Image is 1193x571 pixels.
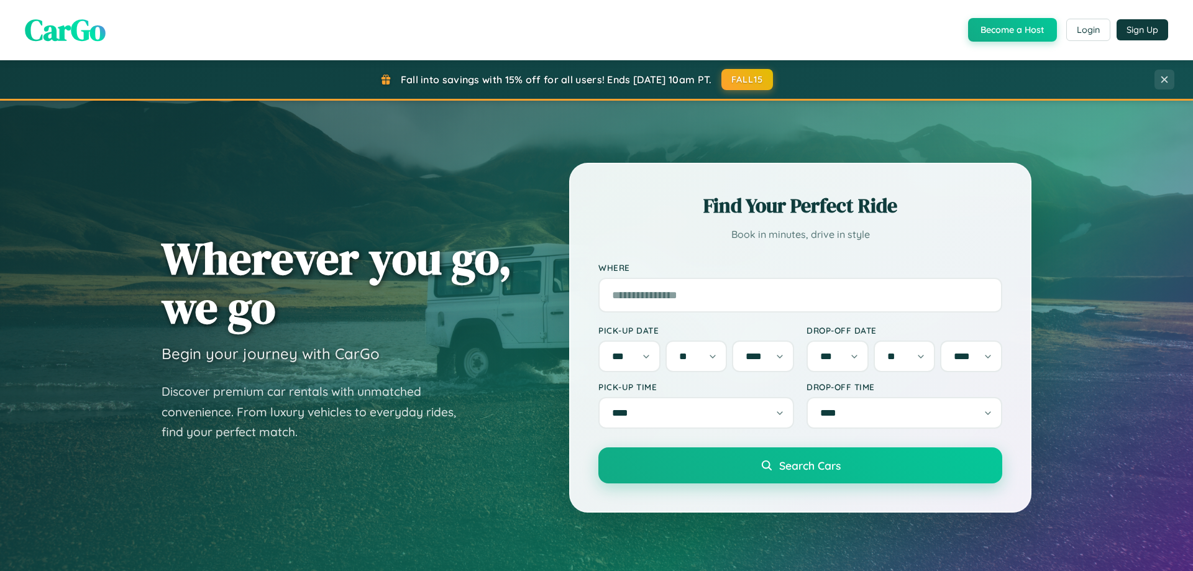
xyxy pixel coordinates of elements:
p: Book in minutes, drive in style [598,226,1002,244]
label: Where [598,262,1002,273]
h3: Begin your journey with CarGo [162,344,380,363]
label: Pick-up Date [598,325,794,336]
span: CarGo [25,9,106,50]
h2: Find Your Perfect Ride [598,192,1002,219]
button: Search Cars [598,447,1002,483]
p: Discover premium car rentals with unmatched convenience. From luxury vehicles to everyday rides, ... [162,381,472,442]
button: FALL15 [721,69,774,90]
label: Drop-off Date [807,325,1002,336]
label: Drop-off Time [807,381,1002,392]
span: Search Cars [779,459,841,472]
span: Fall into savings with 15% off for all users! Ends [DATE] 10am PT. [401,73,712,86]
button: Login [1066,19,1110,41]
h1: Wherever you go, we go [162,234,512,332]
button: Become a Host [968,18,1057,42]
button: Sign Up [1117,19,1168,40]
label: Pick-up Time [598,381,794,392]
